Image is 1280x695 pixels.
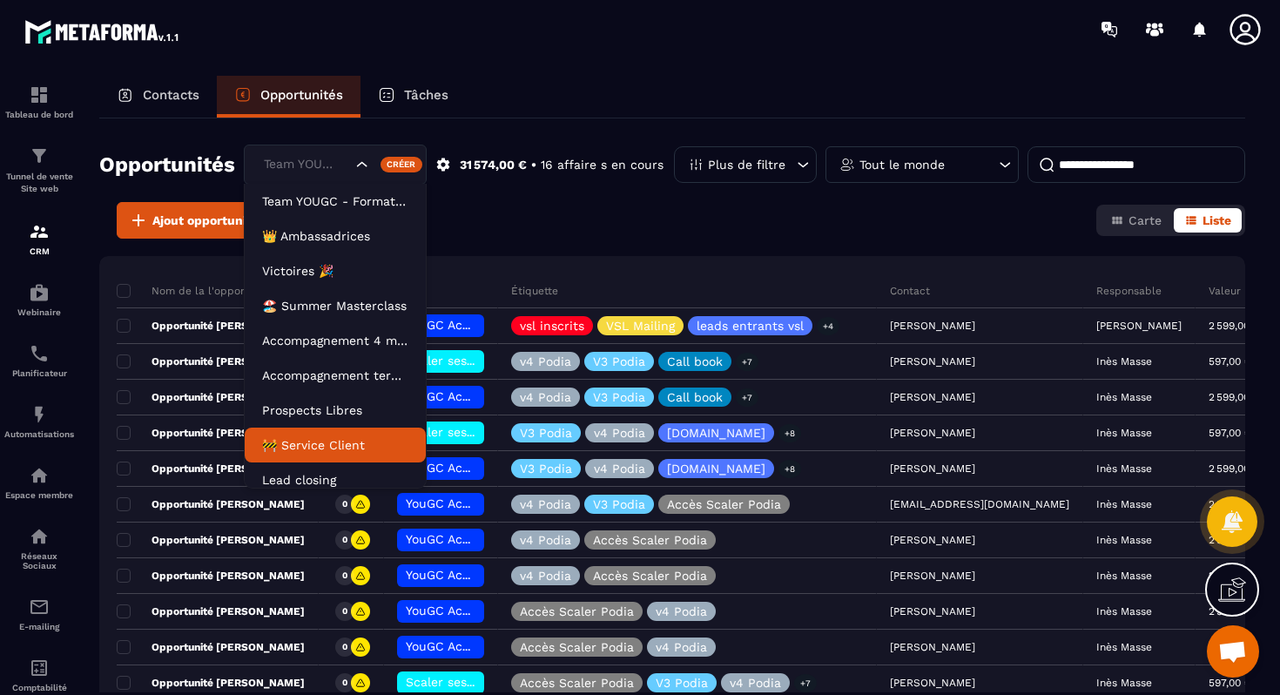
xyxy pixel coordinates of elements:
p: Inès Masse [1096,570,1152,582]
p: Inès Masse [1096,534,1152,546]
p: v4 Podia [520,534,571,546]
span: YouGC Academy [406,604,502,617]
p: Inès Masse [1096,605,1152,617]
img: email [29,597,50,617]
p: Accès Scaler Podia [593,570,707,582]
p: Accès Scaler Podia [667,498,781,510]
span: YouGC Academy [406,389,502,403]
p: 16 affaire s en cours [541,157,664,173]
p: • [531,157,536,173]
p: Opportunité [PERSON_NAME] [117,390,305,404]
a: emailemailE-mailing [4,584,74,644]
p: Contacts [143,87,199,103]
p: v4 Podia [730,677,781,689]
span: Scaler ses revenus [406,354,518,368]
img: formation [29,145,50,166]
p: VSL Mailing [606,320,675,332]
p: 597,00 € [1209,677,1251,689]
p: Réseaux Sociaux [4,551,74,570]
p: Accompagnement 4 mois [262,332,408,349]
p: Opportunité [PERSON_NAME] [117,462,305,476]
p: V3 Podia [593,391,645,403]
a: formationformationTunnel de vente Site web [4,132,74,208]
p: v4 Podia [520,391,571,403]
img: social-network [29,526,50,547]
p: Accès Scaler Podia [520,677,634,689]
p: Opportunité [PERSON_NAME] [117,497,305,511]
p: Accès Scaler Podia [520,605,634,617]
p: +7 [736,353,758,371]
span: Ajout opportunité [152,212,259,229]
a: formationformationCRM [4,208,74,269]
img: accountant [29,658,50,678]
p: Opportunité [PERSON_NAME] [117,354,305,368]
span: YouGC Academy [406,532,502,546]
p: Inès Masse [1096,677,1152,689]
p: 0 [342,498,347,510]
p: Accès Scaler Podia [593,534,707,546]
span: YouGC Academy [406,461,502,475]
p: Inès Masse [1096,462,1152,475]
p: 0 [342,641,347,653]
p: V3 Podia [593,355,645,368]
button: Ajout opportunité [117,202,270,239]
p: 31 574,00 € [460,157,527,173]
p: Inès Masse [1096,498,1152,510]
p: 0 [342,570,347,582]
p: +7 [736,388,758,407]
p: Tâches [404,87,448,103]
a: Tâches [360,76,466,118]
p: Inès Masse [1096,427,1152,439]
p: E-mailing [4,622,74,631]
p: CRM [4,246,74,256]
p: Automatisations [4,429,74,439]
p: Inès Masse [1096,641,1152,653]
img: automations [29,404,50,425]
p: v4 Podia [520,498,571,510]
span: YouGC Academy [406,318,502,332]
a: formationformationTableau de bord [4,71,74,132]
p: Accompagnement terminé [262,367,408,384]
span: Scaler ses revenus [406,675,518,689]
p: v4 Podia [656,641,707,653]
img: formation [29,221,50,242]
span: YouGC Academy [406,496,502,510]
p: +7 [794,674,817,692]
p: Opportunités [260,87,343,103]
p: leads entrants vsl [697,320,804,332]
p: 2 599,00 € [1209,462,1260,475]
h2: Opportunités [99,147,235,182]
span: YouGC Academy [406,568,502,582]
a: Opportunités [217,76,360,118]
p: v4 Podia [520,355,571,368]
p: Opportunité [PERSON_NAME] [117,604,305,618]
p: 👑 Ambassadrices [262,227,408,245]
p: Nom de la l'opportunité [117,284,274,298]
span: Liste [1203,213,1231,227]
p: [PERSON_NAME] [1096,320,1182,332]
p: +8 [778,460,801,478]
img: automations [29,465,50,486]
p: Team YOUGC - Formations [262,192,408,210]
p: v4 Podia [656,605,707,617]
p: Espace membre [4,490,74,500]
p: Valeur [1209,284,1241,298]
span: Carte [1128,213,1162,227]
p: Opportunité [PERSON_NAME] [117,319,305,333]
p: 0 [342,605,347,617]
p: Tableau de bord [4,110,74,119]
p: 🚧 Service Client [262,436,408,454]
p: 0 [342,534,347,546]
a: Contacts [99,76,217,118]
p: [DOMAIN_NAME] [667,462,765,475]
p: [DOMAIN_NAME] [667,427,765,439]
img: scheduler [29,343,50,364]
img: automations [29,282,50,303]
p: Opportunité [PERSON_NAME] [117,426,305,440]
p: v4 Podia [594,462,645,475]
img: formation [29,84,50,105]
button: Liste [1174,208,1242,233]
p: v4 Podia [594,427,645,439]
p: Call book [667,391,723,403]
p: Opportunité [PERSON_NAME] [117,676,305,690]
